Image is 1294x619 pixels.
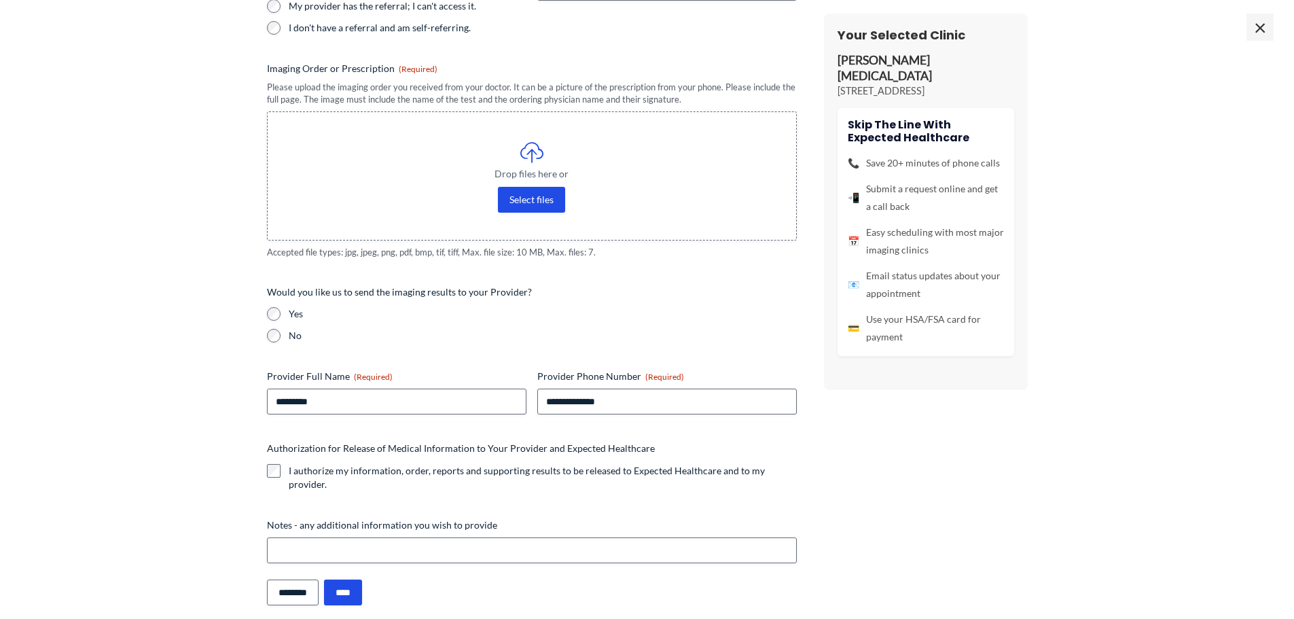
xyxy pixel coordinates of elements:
span: × [1246,14,1274,41]
h3: Your Selected Clinic [838,27,1014,43]
span: 📧 [848,276,859,294]
span: Drop files here or [295,169,769,179]
li: Save 20+ minutes of phone calls [848,154,1004,172]
span: (Required) [354,372,393,382]
label: No [289,329,797,342]
div: Please upload the imaging order you received from your doctor. It can be a picture of the prescri... [267,81,797,106]
label: Provider Full Name [267,370,526,383]
label: I authorize my information, order, reports and supporting results to be released to Expected Heal... [289,464,797,491]
li: Email status updates about your appointment [848,267,1004,302]
span: 📅 [848,232,859,250]
p: [PERSON_NAME] [MEDICAL_DATA] [838,53,1014,84]
h4: Skip the line with Expected Healthcare [848,118,1004,144]
li: Easy scheduling with most major imaging clinics [848,224,1004,259]
li: Use your HSA/FSA card for payment [848,311,1004,346]
span: (Required) [645,372,684,382]
label: Provider Phone Number [537,370,797,383]
legend: Would you like us to send the imaging results to your Provider? [267,285,532,299]
span: 📲 [848,189,859,207]
span: (Required) [399,64,437,74]
label: Yes [289,307,797,321]
span: 📞 [848,154,859,172]
button: select files, imaging order or prescription(required) [498,187,565,213]
label: Imaging Order or Prescription [267,62,797,75]
li: Submit a request online and get a call back [848,180,1004,215]
span: 💳 [848,319,859,337]
span: Accepted file types: jpg, jpeg, png, pdf, bmp, tif, tiff, Max. file size: 10 MB, Max. files: 7. [267,246,797,259]
p: [STREET_ADDRESS] [838,84,1014,98]
label: Notes - any additional information you wish to provide [267,518,797,532]
label: I don't have a referral and am self-referring. [289,21,526,35]
legend: Authorization for Release of Medical Information to Your Provider and Expected Healthcare [267,442,655,455]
